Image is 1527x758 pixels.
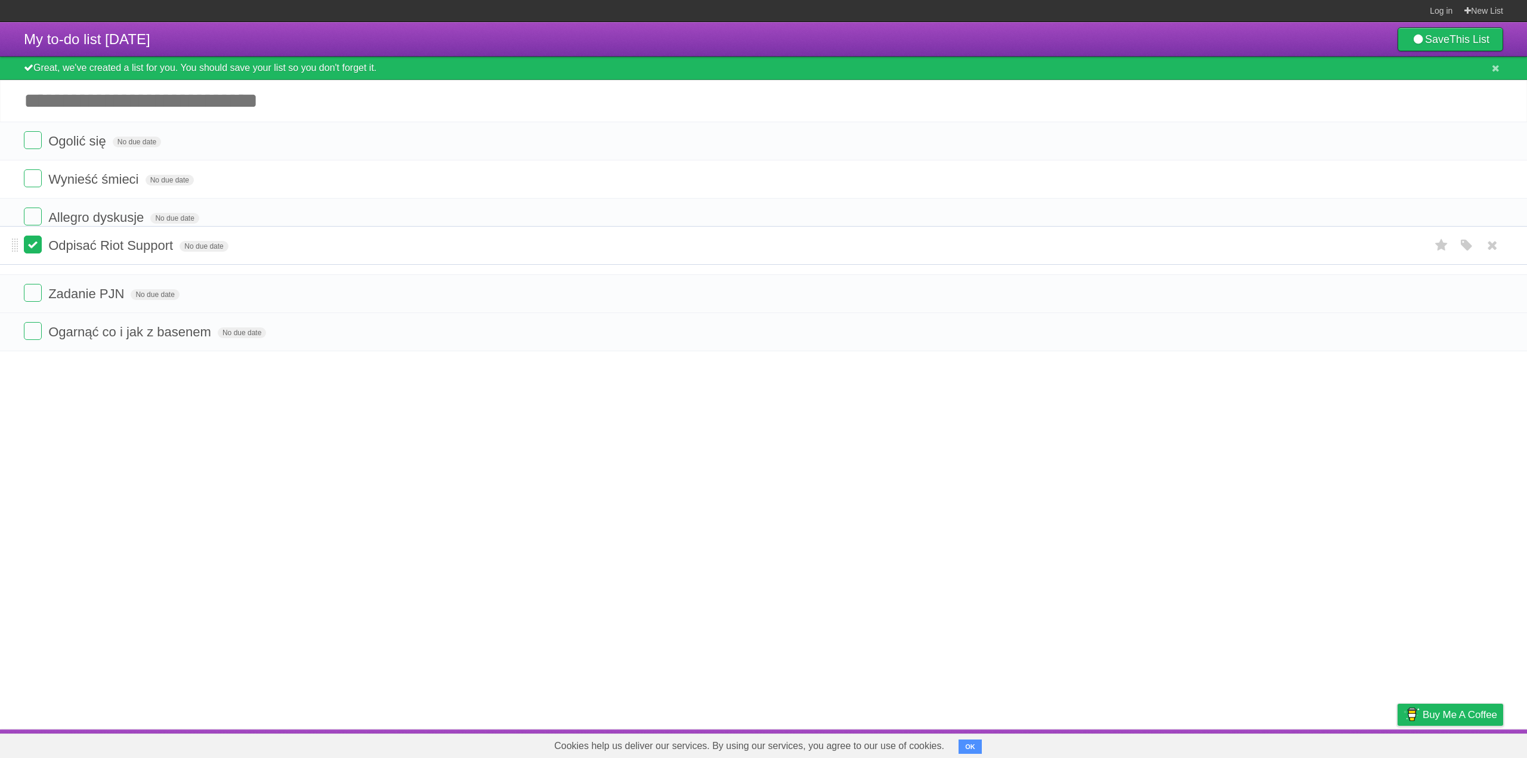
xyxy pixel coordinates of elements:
a: Suggest a feature [1428,732,1503,755]
span: Wynieść śmieci [48,172,141,187]
span: Ogolić się [48,134,109,148]
a: Buy me a coffee [1398,704,1503,726]
label: Star task [1430,236,1453,255]
img: Buy me a coffee [1404,704,1420,725]
span: Buy me a coffee [1423,704,1497,725]
a: About [1239,732,1264,755]
span: No due date [113,137,161,147]
a: Terms [1341,732,1368,755]
a: Privacy [1382,732,1413,755]
span: Cookies help us deliver our services. By using our services, you agree to our use of cookies. [542,734,956,758]
label: Done [24,208,42,225]
span: Allegro dyskusje [48,210,147,225]
span: No due date [131,289,179,300]
label: Done [24,284,42,302]
label: Done [24,236,42,253]
button: OK [959,740,982,754]
label: Done [24,322,42,340]
b: This List [1449,33,1489,45]
label: Done [24,131,42,149]
span: Zadanie PJN [48,286,127,301]
span: My to-do list [DATE] [24,31,150,47]
span: No due date [218,327,266,338]
a: SaveThis List [1398,27,1503,51]
span: No due date [150,213,199,224]
span: No due date [180,241,228,252]
label: Done [24,169,42,187]
span: No due date [146,175,194,185]
span: Ogarnąć co i jak z basenem [48,324,214,339]
span: Odpisać Riot Support [48,238,176,253]
a: Developers [1278,732,1327,755]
